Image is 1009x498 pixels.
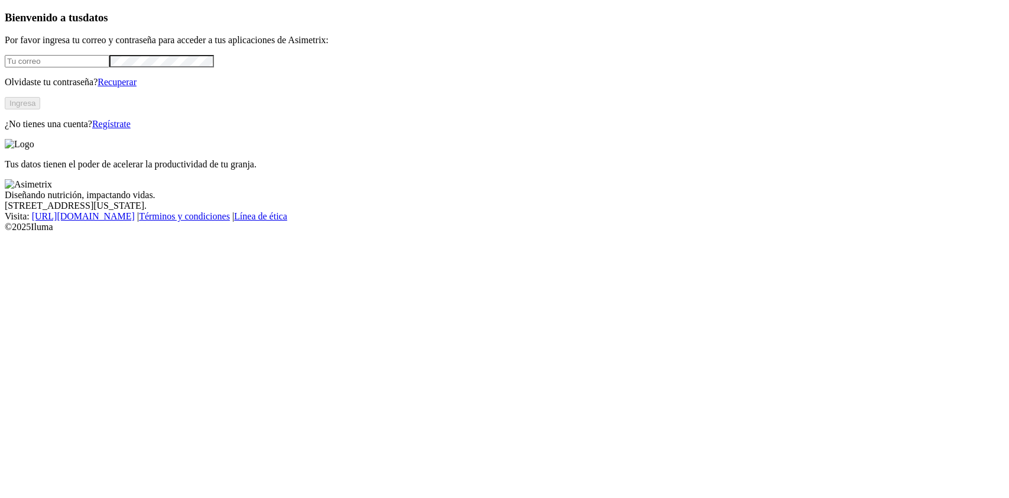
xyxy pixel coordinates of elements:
p: Tus datos tienen el poder de acelerar la productividad de tu granja. [5,159,1004,170]
p: Olvidaste tu contraseña? [5,77,1004,88]
div: Visita : | | [5,211,1004,222]
a: [URL][DOMAIN_NAME] [32,211,135,221]
div: © 2025 Iluma [5,222,1004,232]
a: Recuperar [98,77,137,87]
img: Asimetrix [5,179,52,190]
a: Línea de ética [234,211,287,221]
div: Diseñando nutrición, impactando vidas. [5,190,1004,201]
p: Por favor ingresa tu correo y contraseña para acceder a tus aplicaciones de Asimetrix: [5,35,1004,46]
p: ¿No tienes una cuenta? [5,119,1004,130]
span: datos [83,11,108,24]
input: Tu correo [5,55,109,67]
div: [STREET_ADDRESS][US_STATE]. [5,201,1004,211]
a: Regístrate [92,119,131,129]
button: Ingresa [5,97,40,109]
h3: Bienvenido a tus [5,11,1004,24]
img: Logo [5,139,34,150]
a: Términos y condiciones [139,211,230,221]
